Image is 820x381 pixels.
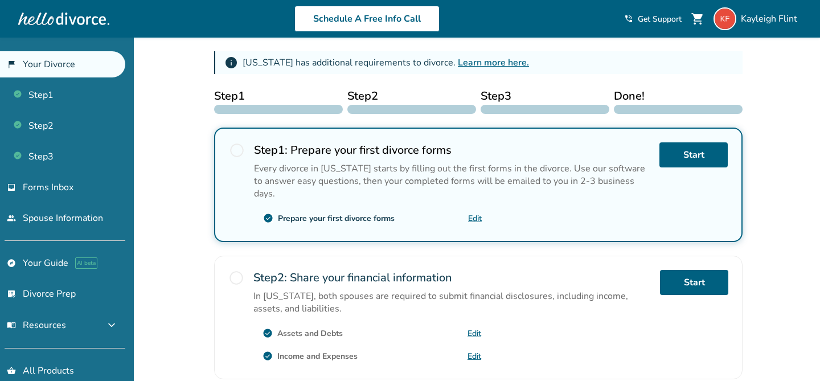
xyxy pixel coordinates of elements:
[714,7,736,30] img: kayleigh.melson01@gmail.com
[7,60,16,69] span: flag_2
[347,88,476,105] span: Step 2
[468,213,482,224] a: Edit
[659,142,728,167] a: Start
[7,214,16,223] span: people
[254,142,288,158] strong: Step 1 :
[660,270,728,295] a: Start
[263,351,273,361] span: check_circle
[228,270,244,286] span: radio_button_unchecked
[481,88,609,105] span: Step 3
[263,213,273,223] span: check_circle
[224,56,238,69] span: info
[468,328,481,339] a: Edit
[105,318,118,332] span: expand_more
[75,257,97,269] span: AI beta
[7,289,16,298] span: list_alt_check
[458,56,529,69] a: Learn more here.
[624,14,633,23] span: phone_in_talk
[277,351,358,362] div: Income and Expenses
[7,183,16,192] span: inbox
[253,290,651,315] div: In [US_STATE], both spouses are required to submit financial disclosures, including income, asset...
[23,181,73,194] span: Forms Inbox
[294,6,440,32] a: Schedule A Free Info Call
[7,321,16,330] span: menu_book
[277,328,343,339] div: Assets and Debts
[253,270,287,285] strong: Step 2 :
[278,213,395,224] div: Prepare your first divorce forms
[691,12,704,26] span: shopping_cart
[763,326,820,381] iframe: Chat Widget
[254,162,650,200] div: Every divorce in [US_STATE] starts by filling out the first forms in the divorce. Use our softwar...
[614,88,743,105] span: Done!
[7,366,16,375] span: shopping_basket
[229,142,245,158] span: radio_button_unchecked
[263,328,273,338] span: check_circle
[253,270,651,285] h2: Share your financial information
[243,56,529,69] div: [US_STATE] has additional requirements to divorce.
[741,13,802,25] span: Kayleigh Flint
[7,319,66,331] span: Resources
[214,88,343,105] span: Step 1
[638,14,682,24] span: Get Support
[468,351,481,362] a: Edit
[624,14,682,24] a: phone_in_talkGet Support
[254,142,650,158] h2: Prepare your first divorce forms
[7,259,16,268] span: explore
